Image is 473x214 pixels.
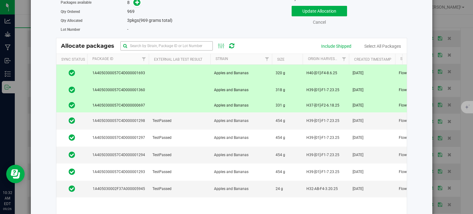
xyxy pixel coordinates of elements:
span: 320 g [276,70,285,76]
span: pkgs [127,18,172,23]
span: [DATE] [353,118,363,124]
span: In Sync [69,101,75,110]
span: Apples and Bananas [214,135,249,141]
span: H39-[01]-F1-7.23.25 [306,169,339,175]
span: 3 [127,18,130,23]
span: 331 g [276,103,285,108]
button: Update Allocation [292,6,347,16]
a: Filter [339,54,349,64]
span: Allocate packages [61,42,120,49]
span: In Sync [69,184,75,193]
span: Flower [399,152,410,158]
label: Qty Ordered [61,9,127,14]
span: H39-[01]-F1-7.23.25 [306,118,339,124]
span: TestPassed [152,169,172,175]
span: [DATE] [353,70,363,76]
label: Lot Number [61,27,127,32]
span: H40-[01]-F4-8.6.25 [306,70,337,76]
span: Flower [399,135,410,141]
span: (969 grams total) [139,18,172,23]
span: [DATE] [353,152,363,158]
span: In Sync [69,86,75,94]
span: 1A4050300057C4D000001294 [90,152,145,158]
span: Apples and Bananas [214,87,249,93]
span: Flower [399,70,410,76]
a: Source Type [400,57,424,61]
a: Cancel [313,20,326,25]
span: Flower [399,186,410,192]
span: Apples and Bananas [214,103,249,108]
a: Sync Status [61,57,85,62]
span: Apples and Bananas [214,70,249,76]
input: Search by Strain, Package ID or Lot Number [120,41,213,50]
span: [DATE] [353,135,363,141]
span: 1A4050300057C4D000001360 [90,87,145,93]
span: H39-[01]-F1-7.23.25 [306,152,339,158]
span: 1A4050300057C4D000001293 [90,169,145,175]
a: Filter [262,54,272,64]
span: Apples and Bananas [214,186,249,192]
a: External Lab Test Result [154,57,202,62]
div: Include Shipped [321,43,351,50]
span: H39-[01]-F1-7.23.25 [306,135,339,141]
a: Origin Harvests [308,57,339,61]
span: 454 g [276,169,285,175]
a: Package Id [92,57,113,61]
span: Apples and Bananas [214,118,249,124]
span: H39-[01]-F1-7.23.25 [306,87,339,93]
span: [DATE] [353,186,363,192]
span: Flower [399,103,410,108]
span: In Sync [69,116,75,125]
a: Filter [139,54,149,64]
span: In Sync [69,69,75,77]
a: Size [277,57,285,62]
span: Apples and Bananas [214,169,249,175]
span: In Sync [69,168,75,176]
span: TestPassed [152,152,172,158]
span: 1A4050300057C4D000001297 [90,135,145,141]
a: Strain [216,57,228,61]
span: 454 g [276,135,285,141]
span: Flower [399,118,410,124]
span: Flower [399,87,410,93]
span: 24 g [276,186,283,192]
span: - [127,27,128,32]
span: TestPassed [152,135,172,141]
span: [DATE] [353,87,363,93]
span: 454 g [276,118,285,124]
span: 454 g [276,152,285,158]
span: [DATE] [353,169,363,175]
label: Qty Allocated [61,18,127,23]
span: H32-AB-F4-3.20.25 [306,186,338,192]
span: 318 g [276,87,285,93]
span: Flower [399,169,410,175]
span: In Sync [69,151,75,159]
span: 1A4050300057C4D000000697 [90,103,145,108]
span: 1A4050300057C4D000001693 [90,70,145,76]
span: TestPassed [152,186,172,192]
span: H37-[01]-F2-6.18.25 [306,103,339,108]
span: TestPassed [152,118,172,124]
span: 1A405030002F37A000005945 [91,186,145,192]
a: Select All Packages [364,44,401,49]
span: In Sync [69,133,75,142]
span: Apples and Bananas [214,152,249,158]
span: 969 [127,9,135,14]
a: Created Timestamp [354,57,391,62]
span: [DATE] [353,103,363,108]
span: 1A4050300057C4D000001298 [90,118,145,124]
iframe: Resource center [6,165,25,183]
